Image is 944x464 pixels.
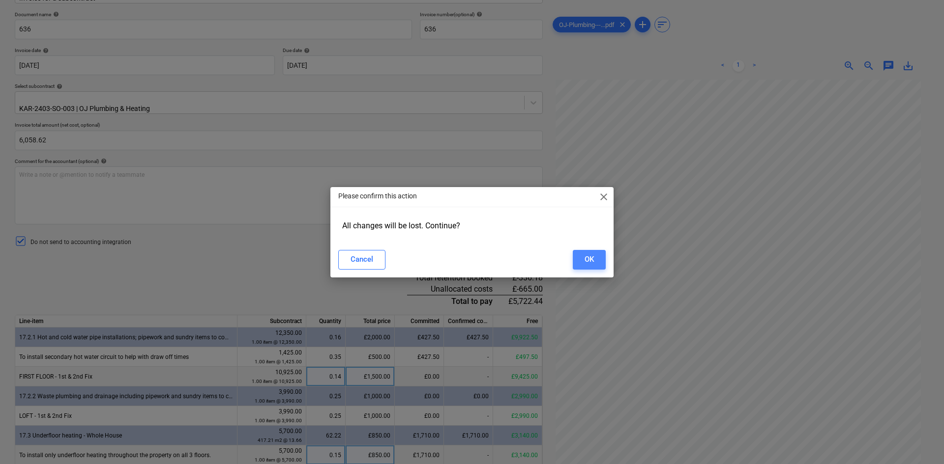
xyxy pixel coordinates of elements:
[351,253,373,266] div: Cancel
[338,250,385,270] button: Cancel
[895,417,944,464] iframe: Chat Widget
[598,191,610,203] span: close
[338,191,417,201] p: Please confirm this action
[573,250,606,270] button: OK
[338,217,606,234] div: All changes will be lost. Continue?
[585,253,594,266] div: OK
